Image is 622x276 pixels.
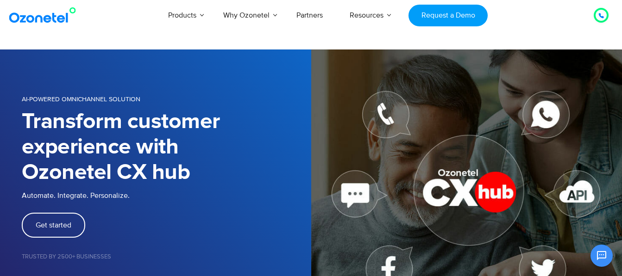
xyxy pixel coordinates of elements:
span: Get started [36,221,71,229]
span: AI-POWERED OMNICHANNEL SOLUTION [22,95,140,103]
button: Open chat [591,245,613,267]
p: Automate. Integrate. Personalize. [22,190,311,201]
h1: Transform customer experience with Ozonetel CX hub [22,109,311,185]
a: Get started [22,213,85,238]
h5: Trusted by 2500+ Businesses [22,254,311,260]
a: Request a Demo [408,5,488,26]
